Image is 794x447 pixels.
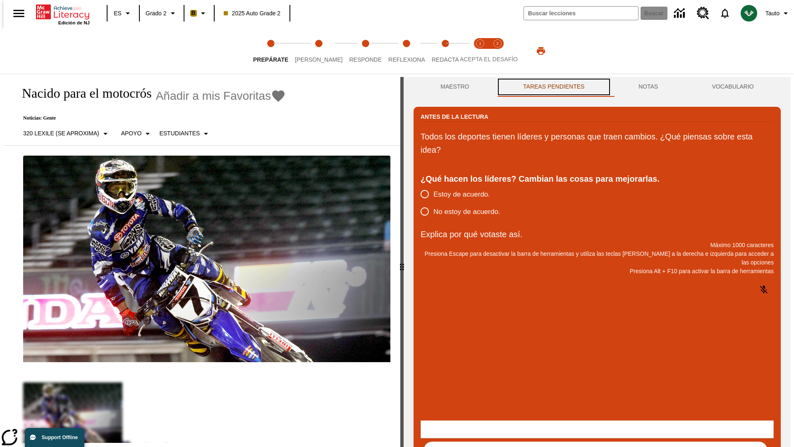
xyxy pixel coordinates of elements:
span: Edición de NJ [58,20,90,25]
span: 2025 Auto Grade 2 [224,9,281,18]
span: Tauto [765,9,780,18]
h1: Nacido para el motocrós [13,86,152,101]
div: Instructional Panel Tabs [414,77,781,97]
a: Centro de recursos, Se abrirá en una pestaña nueva. [692,2,714,24]
span: ES [114,9,122,18]
p: Estudiantes [159,129,200,138]
body: Explica por qué votaste así. Máximo 1000 caracteres Presiona Alt + F10 para activar la barra de h... [3,7,121,14]
img: El corredor de motocrós James Stewart vuela por los aires en su motocicleta de montaña [23,156,390,363]
button: NOTAS [612,77,685,97]
p: Presiona Escape para desactivar la barra de herramientas y utiliza las teclas [PERSON_NAME] a la ... [421,250,774,267]
button: Redacta step 5 of 5 [425,28,466,74]
span: [PERSON_NAME] [295,56,342,63]
span: No estoy de acuerdo. [433,207,500,217]
button: Prepárate step 1 of 5 [246,28,295,74]
a: Centro de información [669,2,692,25]
button: Boost El color de la clase es anaranjado claro. Cambiar el color de la clase. [187,6,211,21]
div: Portada [36,3,90,25]
button: Acepta el desafío lee step 1 of 2 [468,28,492,74]
input: Buscar campo [524,7,638,20]
button: Añadir a mis Favoritas - Nacido para el motocrós [156,89,286,103]
div: reading [3,77,400,443]
button: Haga clic para activar la función de reconocimiento de voz [754,280,774,300]
button: VOCABULARIO [685,77,781,97]
text: 1 [479,41,481,46]
button: Abrir el menú lateral [7,1,31,26]
span: Responde [349,56,382,63]
button: Seleccione Lexile, 320 Lexile (Se aproxima) [20,126,114,141]
span: B [191,8,196,18]
div: activity [404,77,791,447]
img: avatar image [741,5,757,22]
button: Acepta el desafío contesta step 2 of 2 [485,28,509,74]
button: Seleccionar estudiante [156,126,214,141]
button: Support Offline [25,428,84,447]
text: 2 [496,41,498,46]
span: Redacta [432,56,459,63]
button: Escoja un nuevo avatar [736,2,762,24]
span: Prepárate [253,56,288,63]
p: 320 Lexile (Se aproxima) [23,129,99,138]
h2: Antes de la lectura [421,112,488,121]
button: Perfil/Configuración [762,6,794,21]
button: Responde step 3 of 5 [342,28,388,74]
button: Grado: Grado 2, Elige un grado [142,6,181,21]
p: Apoyo [121,129,142,138]
a: Notificaciones [714,2,736,24]
span: Grado 2 [146,9,167,18]
div: ¿Qué hacen los líderes? Cambian las cosas para mejorarlas. [421,172,774,185]
span: Reflexiona [388,56,425,63]
div: Pulsa la tecla de intro o la barra espaciadora y luego presiona las flechas de derecha e izquierd... [400,77,404,447]
div: poll [421,185,507,220]
span: Añadir a mis Favoritas [156,89,271,103]
span: Support Offline [42,435,78,440]
span: Estoy de acuerdo. [433,189,490,200]
button: TAREAS PENDIENTES [496,77,612,97]
p: Presiona Alt + F10 para activar la barra de herramientas [421,267,774,276]
button: Reflexiona step 4 of 5 [382,28,432,74]
p: Noticias: Gente [13,115,286,121]
span: ACEPTA EL DESAFÍO [460,56,518,62]
p: Todos los deportes tienen líderes y personas que traen cambios. ¿Qué piensas sobre esta idea? [421,130,774,156]
p: Máximo 1000 caracteres [421,241,774,250]
button: Imprimir [528,43,554,58]
button: Lenguaje: ES, Selecciona un idioma [110,6,136,21]
button: Maestro [414,77,496,97]
button: Tipo de apoyo, Apoyo [118,126,156,141]
button: Lee step 2 of 5 [288,28,349,74]
p: Explica por qué votaste así. [421,228,774,241]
